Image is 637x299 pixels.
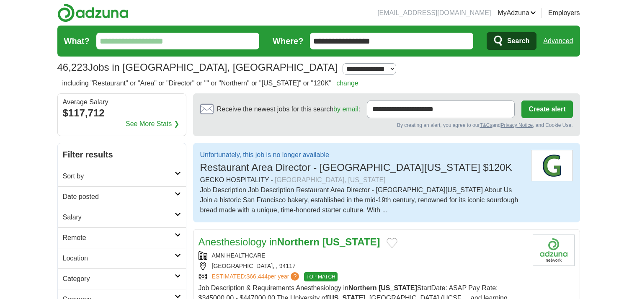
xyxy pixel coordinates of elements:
a: Category [58,268,186,289]
a: ESTIMATED:$66,444per year? [212,272,301,281]
a: Employers [548,8,580,18]
h2: Salary [63,212,175,222]
h2: Sort by [63,171,175,181]
button: Add to favorite jobs [387,238,397,248]
h2: Category [63,274,175,284]
button: Search [487,32,536,50]
img: Company logo [533,235,575,266]
a: T&Cs [480,122,492,128]
h1: Jobs in [GEOGRAPHIC_DATA], [GEOGRAPHIC_DATA] [57,62,338,73]
label: What? [64,35,90,47]
h2: Remote [63,233,175,243]
strong: [US_STATE] [322,236,380,247]
div: [GEOGRAPHIC_DATA], , 94117 [199,262,526,271]
button: Create alert [521,101,573,118]
div: Job Description Job Description Restaurant Area Director - [GEOGRAPHIC_DATA][US_STATE] About Us J... [200,185,524,215]
a: MyAdzuna [498,8,536,18]
p: Unfortunately, this job is no longer available [200,150,512,160]
span: TOP MATCH [304,272,337,281]
div: $117,712 [63,106,181,121]
li: [EMAIL_ADDRESS][DOMAIN_NAME] [377,8,491,18]
a: Salary [58,207,186,227]
strong: Northern [348,284,377,291]
label: Where? [273,35,303,47]
span: - [271,175,273,185]
h2: Location [63,253,175,263]
span: Search [507,33,529,49]
a: See More Stats ❯ [126,119,179,129]
h2: including "Restaurant" or "Area" or "Director" or "" or "Northern" or "[US_STATE]" or "120K" [62,78,358,88]
a: Sort by [58,166,186,186]
a: change [336,80,358,87]
a: Location [58,248,186,268]
h2: Filter results [58,143,186,166]
a: by email [333,106,358,113]
h2: Date posted [63,192,175,202]
a: Date posted [58,186,186,207]
a: Advanced [543,33,573,49]
img: Adzuna logo [57,3,129,22]
span: Restaurant Area Director - [GEOGRAPHIC_DATA][US_STATE] $120K [200,162,512,173]
div: AMN HEALTHCARE [199,251,526,260]
div: GECKO HOSPITALITY [200,175,524,185]
a: Anesthesiology inNorthern [US_STATE] [199,236,380,247]
span: 46,223 [57,60,88,75]
span: ? [291,272,299,281]
span: $66,444 [246,273,268,280]
strong: Northern [277,236,320,247]
strong: [US_STATE] [379,284,417,291]
span: Receive the newest jobs for this search : [217,104,360,114]
div: [GEOGRAPHIC_DATA], [US_STATE] [275,175,386,185]
img: ZipRecruiter logo [531,150,573,181]
div: Average Salary [63,99,181,106]
a: Privacy Notice [500,122,533,128]
div: By creating an alert, you agree to our and , and Cookie Use. [200,121,573,129]
a: Remote [58,227,186,248]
